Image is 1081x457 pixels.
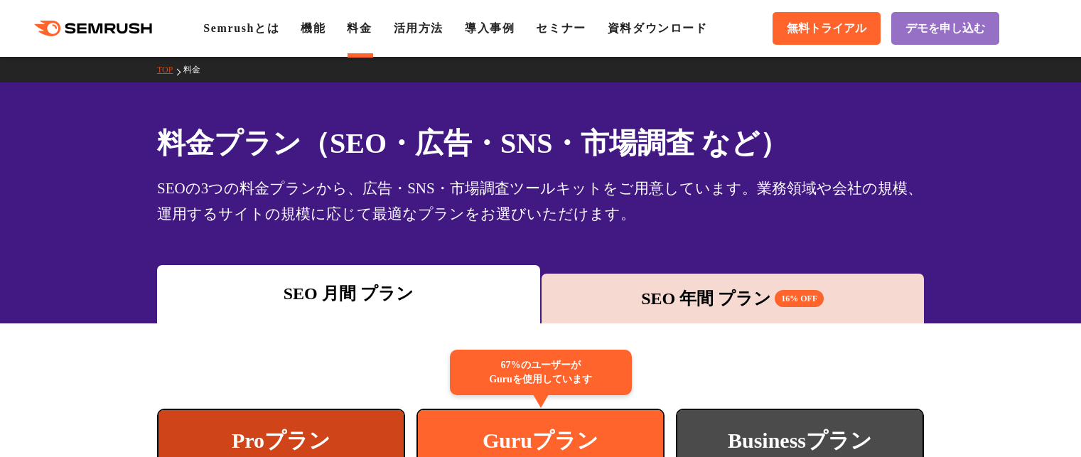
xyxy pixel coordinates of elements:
[301,22,326,34] a: 機能
[157,122,924,164] h1: 料金プラン（SEO・広告・SNS・市場調査 など）
[905,21,985,36] span: デモを申し込む
[891,12,999,45] a: デモを申し込む
[203,22,279,34] a: Semrushとは
[157,65,183,75] a: TOP
[347,22,372,34] a: 料金
[549,286,918,311] div: SEO 年間 プラン
[157,176,924,227] div: SEOの3つの料金プランから、広告・SNS・市場調査ツールキットをご用意しています。業務領域や会社の規模、運用するサイトの規模に応じて最適なプランをお選びいただけます。
[775,290,824,307] span: 16% OFF
[450,350,632,395] div: 67%のユーザーが Guruを使用しています
[465,22,515,34] a: 導入事例
[536,22,586,34] a: セミナー
[183,65,211,75] a: 料金
[787,21,866,36] span: 無料トライアル
[608,22,708,34] a: 資料ダウンロード
[394,22,443,34] a: 活用方法
[164,281,533,306] div: SEO 月間 プラン
[773,12,881,45] a: 無料トライアル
